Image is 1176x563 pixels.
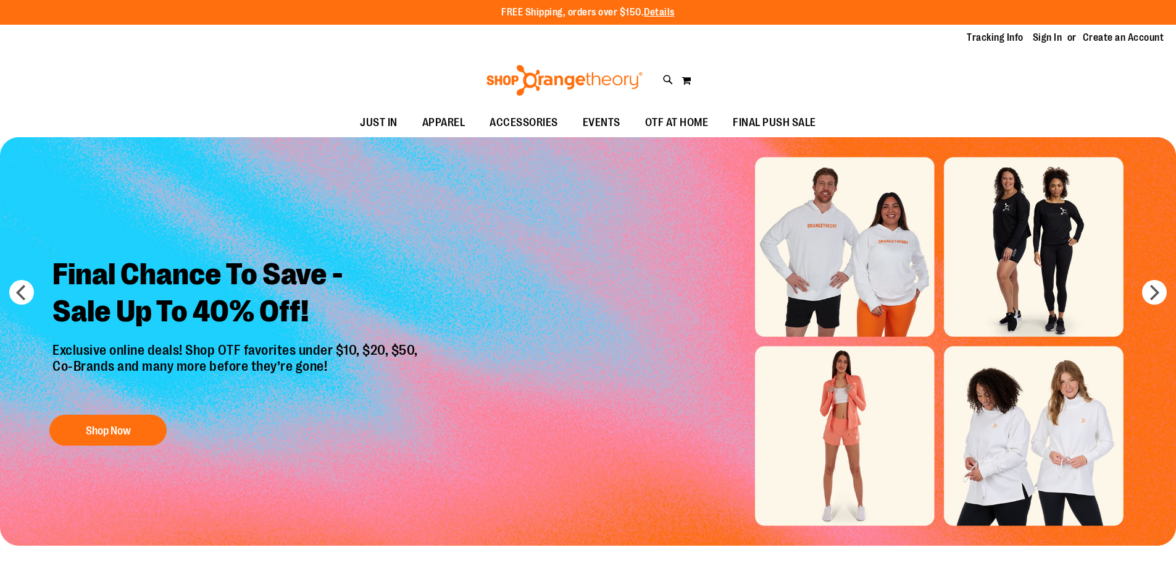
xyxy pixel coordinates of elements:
a: Sign In [1033,31,1062,44]
span: OTF AT HOME [645,109,709,137]
a: APPAREL [410,109,478,137]
span: FINAL PUSH SALE [733,109,816,137]
span: APPAREL [422,109,465,137]
h2: Final Chance To Save - Sale Up To 40% Off! [43,247,430,342]
p: FREE Shipping, orders over $150. [501,6,675,20]
button: Shop Now [49,415,167,446]
button: prev [9,280,34,305]
span: ACCESSORIES [490,109,558,137]
a: FINAL PUSH SALE [720,109,828,137]
p: Exclusive online deals! Shop OTF favorites under $10, $20, $50, Co-Brands and many more before th... [43,342,430,403]
a: ACCESSORIES [477,109,570,137]
button: next [1142,280,1167,305]
a: EVENTS [570,109,633,137]
span: EVENTS [583,109,620,137]
img: Shop Orangetheory [485,65,644,96]
a: OTF AT HOME [633,109,721,137]
a: JUST IN [348,109,410,137]
a: Tracking Info [967,31,1024,44]
a: Details [644,7,675,18]
a: Final Chance To Save -Sale Up To 40% Off! Exclusive online deals! Shop OTF favorites under $10, $... [43,247,430,452]
a: Create an Account [1083,31,1164,44]
span: JUST IN [360,109,398,137]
